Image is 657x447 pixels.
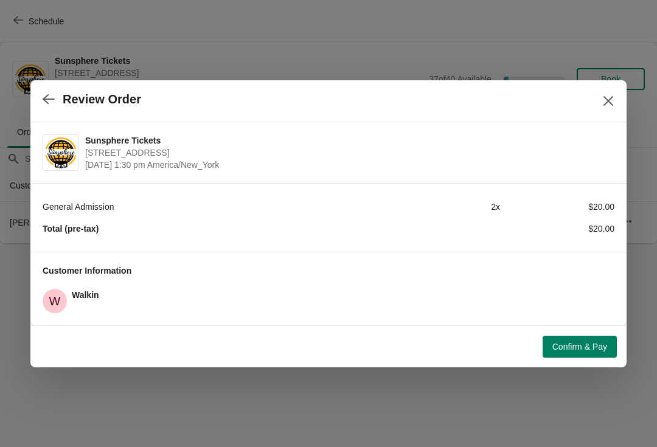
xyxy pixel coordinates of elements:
[597,90,619,112] button: Close
[85,159,608,171] span: [DATE] 1:30 pm America/New_York
[543,336,617,358] button: Confirm & Pay
[85,147,608,159] span: [STREET_ADDRESS]
[63,92,141,106] h2: Review Order
[43,136,78,169] img: Sunsphere Tickets | 810 Clinch Avenue, Knoxville, TN, USA | August 21 | 1:30 pm America/New_York
[49,294,61,308] text: W
[72,290,99,300] span: Walkin
[552,342,607,352] span: Confirm & Pay
[43,224,99,234] strong: Total (pre-tax)
[43,201,386,213] div: General Admission
[43,289,67,313] span: Walkin
[500,201,614,213] div: $20.00
[85,134,608,147] span: Sunsphere Tickets
[43,266,131,275] span: Customer Information
[386,201,500,213] div: 2 x
[500,223,614,235] div: $20.00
